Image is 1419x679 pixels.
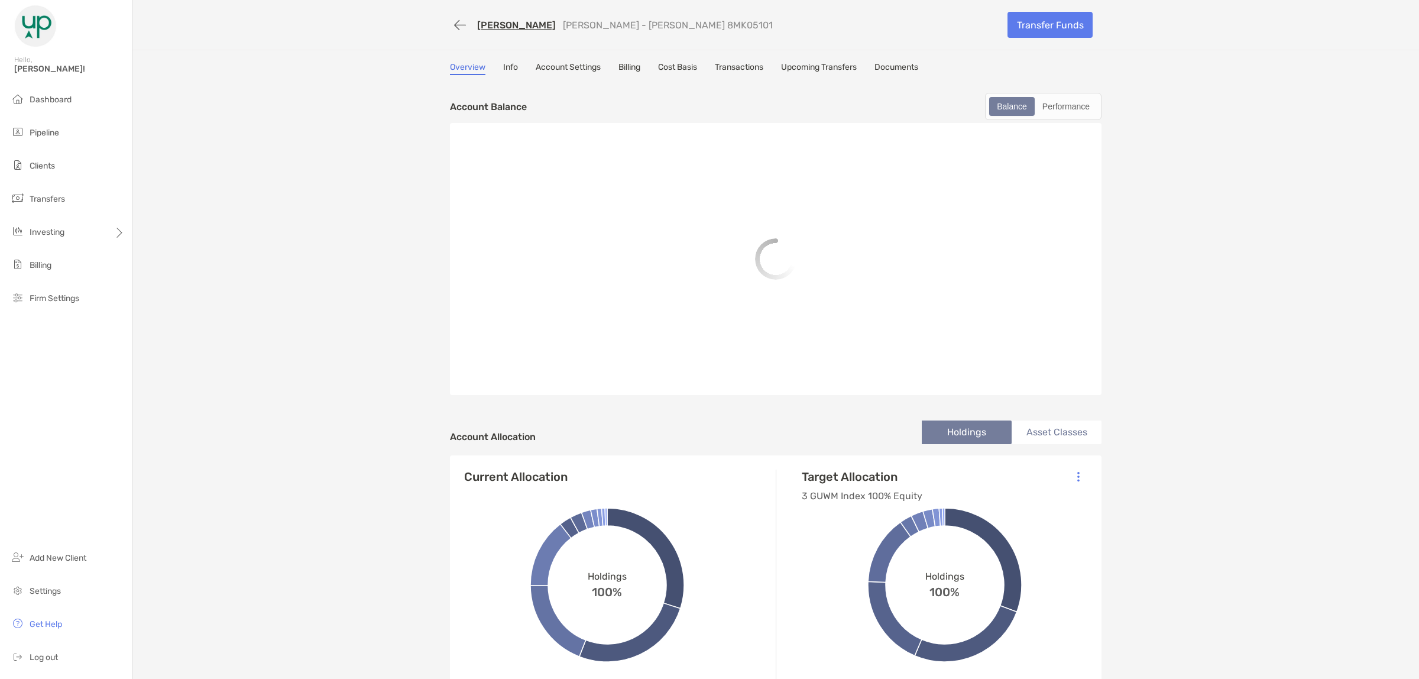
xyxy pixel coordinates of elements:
span: [PERSON_NAME]! [14,64,125,74]
a: Upcoming Transfers [781,62,857,75]
h4: Account Allocation [450,431,536,442]
img: clients icon [11,158,25,172]
div: Performance [1036,98,1096,115]
a: Overview [450,62,485,75]
h4: Current Allocation [464,470,568,484]
span: Log out [30,652,58,662]
span: 100% [592,582,622,599]
span: Get Help [30,619,62,629]
span: Holdings [925,571,964,582]
h4: Target Allocation [802,470,922,484]
li: Asset Classes [1012,421,1101,444]
img: billing icon [11,257,25,271]
img: add_new_client icon [11,550,25,564]
a: Account Settings [536,62,601,75]
span: 100% [929,582,960,599]
span: Dashboard [30,95,72,105]
p: Account Balance [450,99,527,114]
p: 3 GUWM Index 100% Equity [802,489,922,503]
li: Holdings [922,421,1012,444]
img: transfers icon [11,191,25,205]
img: Zoe Logo [14,5,57,47]
a: Info [503,62,518,75]
div: segmented control [985,93,1101,120]
img: Icon List Menu [1077,471,1080,482]
a: Cost Basis [658,62,697,75]
span: Pipeline [30,128,59,138]
a: Billing [618,62,640,75]
span: Settings [30,586,61,596]
div: Balance [990,98,1034,115]
span: Billing [30,260,51,270]
img: investing icon [11,224,25,238]
img: logout icon [11,649,25,664]
img: get-help icon [11,616,25,630]
img: settings icon [11,583,25,597]
a: Transfer Funds [1007,12,1093,38]
span: Investing [30,227,64,237]
img: dashboard icon [11,92,25,106]
span: Firm Settings [30,293,79,303]
a: [PERSON_NAME] [477,20,556,31]
p: [PERSON_NAME] - [PERSON_NAME] 8MK05101 [563,20,773,31]
a: Documents [874,62,918,75]
span: Holdings [588,571,627,582]
span: Transfers [30,194,65,204]
a: Transactions [715,62,763,75]
img: firm-settings icon [11,290,25,305]
span: Clients [30,161,55,171]
img: pipeline icon [11,125,25,139]
span: Add New Client [30,553,86,563]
